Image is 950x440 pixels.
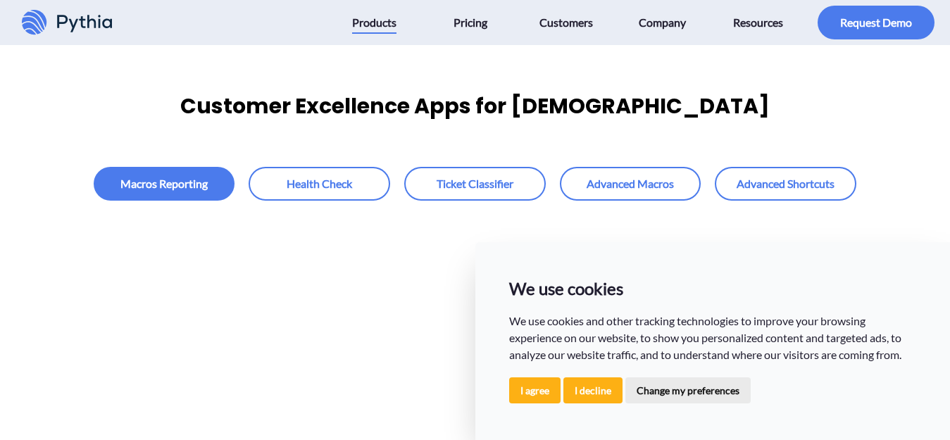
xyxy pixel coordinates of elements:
span: Resources [733,11,783,34]
p: We use cookies [509,276,917,301]
button: I agree [509,377,561,403]
button: I decline [563,377,623,403]
button: Change my preferences [625,377,751,403]
span: Pricing [454,11,487,34]
span: Customers [539,11,593,34]
p: We use cookies and other tracking technologies to improve your browsing experience on our website... [509,313,917,363]
span: Company [639,11,686,34]
span: Products [352,11,396,34]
